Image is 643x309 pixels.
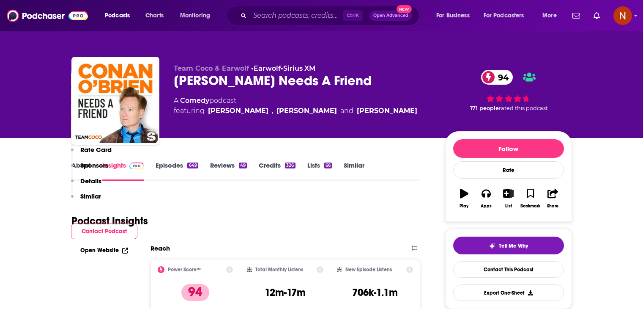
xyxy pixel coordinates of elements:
img: Conan O’Brien Needs A Friend [73,58,158,143]
button: Export One-Sheet [453,284,564,301]
h2: Reach [150,244,170,252]
button: Bookmark [520,183,542,214]
span: For Business [436,10,470,22]
button: open menu [99,9,141,22]
button: Play [453,183,475,214]
a: Charts [140,9,169,22]
button: Similar [71,192,101,208]
img: tell me why sparkle [489,243,495,249]
img: User Profile [613,6,632,25]
div: Search podcasts, credits, & more... [235,6,427,25]
h3: 12m-17m [265,286,306,299]
a: Open Website [80,247,128,254]
span: Team Coco & Earwolf [174,64,249,72]
div: 49 [239,163,247,168]
h2: Power Score™ [168,267,201,273]
button: List [497,183,519,214]
a: Similar [344,161,364,181]
span: • [251,64,281,72]
h2: New Episode Listens [345,267,392,273]
button: Follow [453,139,564,158]
img: Podchaser - Follow, Share and Rate Podcasts [7,8,88,24]
div: Play [460,204,468,209]
button: open menu [430,9,480,22]
a: Show notifications dropdown [569,8,583,23]
a: Contact This Podcast [453,261,564,278]
a: Credits326 [259,161,295,181]
a: Reviews49 [210,161,247,181]
a: 94 [481,70,513,85]
span: For Podcasters [484,10,524,22]
button: Open AdvancedNew [369,11,412,21]
span: • [281,64,315,72]
button: Contact Podcast [71,223,137,239]
div: Share [547,204,558,209]
div: [PERSON_NAME] [276,106,337,116]
a: Episodes649 [156,161,198,181]
span: Podcasts [105,10,130,22]
span: Charts [145,10,164,22]
button: Details [71,177,101,193]
span: New [397,5,412,13]
div: Bookmark [520,204,540,209]
span: , [272,106,273,116]
span: Open Advanced [373,14,408,18]
a: Show notifications dropdown [590,8,603,23]
span: rated this podcast [499,105,548,111]
button: Share [542,183,564,214]
p: Details [80,177,101,185]
a: Earwolf [254,64,281,72]
a: Conan O'Brien [208,106,268,116]
div: A podcast [174,96,417,116]
button: tell me why sparkleTell Me Why [453,237,564,254]
div: [PERSON_NAME] [357,106,417,116]
span: More [542,10,557,22]
div: 94 171 peoplerated this podcast [445,64,572,117]
button: Sponsors [71,161,108,177]
span: 171 people [470,105,499,111]
div: List [505,204,512,209]
span: and [340,106,353,116]
a: Lists66 [307,161,332,181]
span: Ctrl K [343,10,363,21]
div: Rate [453,161,564,179]
span: Monitoring [180,10,210,22]
input: Search podcasts, credits, & more... [250,9,343,22]
button: open menu [478,9,536,22]
button: open menu [174,9,221,22]
a: Comedy [180,97,209,105]
div: Apps [481,204,492,209]
button: Apps [475,183,497,214]
a: Sirius XM [283,64,315,72]
div: 66 [324,163,332,168]
p: 94 [181,284,209,301]
button: open menu [536,9,567,22]
button: Show profile menu [613,6,632,25]
div: 649 [187,163,198,168]
p: Sponsors [80,161,108,169]
span: Logged in as AdelNBM [613,6,632,25]
span: 94 [490,70,513,85]
p: Similar [80,192,101,200]
span: featuring [174,106,417,116]
h3: 706k-1.1m [352,286,398,299]
h2: Total Monthly Listens [255,267,303,273]
span: Tell Me Why [499,243,528,249]
div: 326 [285,163,295,168]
